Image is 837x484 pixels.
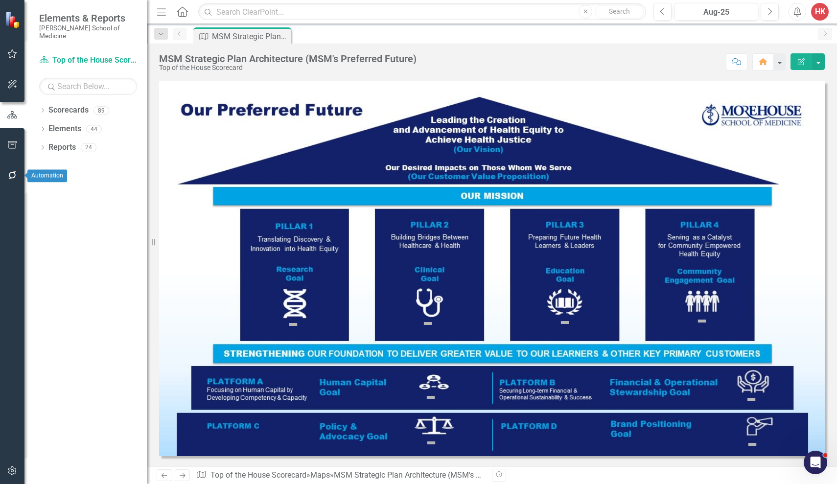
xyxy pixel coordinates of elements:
img: Research Pillar BHAG: Partner with communities to dismantle barriers to optimal health through di... [287,319,299,330]
div: Aug-25 [678,6,755,18]
img: #4 - Community Engagement Pillar BHAG: Lead in the transformation of contexts, conditions, and sy... [696,315,708,327]
div: MSM Strategic Plan Architecture (MSM's Preferred Future) [212,30,289,43]
img: MSM Strategic Plan Architecture (MSM's Preferred Future) [159,81,825,456]
img: #8 - Brand Positioning BHAG: Position Morehouse School of Medicine, in the minds of all, as the t... [746,438,758,450]
span: Search [609,7,630,15]
img: Clinical Pillar BHAG: Build a just and sustainable healthy global community, centering the patien... [422,318,434,329]
input: Search ClearPoint... [198,3,646,21]
img: #5 - Human Capital Platform BHAG: Be the preferred global employer for health justice innovators ... [425,392,437,403]
div: Automation [27,170,67,183]
button: Search [595,5,644,19]
a: Reports [48,142,76,153]
img: Education Pillar BHAG: Recognized as the world-class and dynamic academic health science ecosyste... [559,317,571,328]
a: Scorecards [48,105,89,116]
div: Top of the House Scorecard [159,64,716,71]
img: ClearPoint Strategy [4,11,22,28]
div: 44 [86,125,102,133]
iframe: Intercom live chat [804,451,827,474]
div: 89 [93,106,109,115]
a: Top of the House Scorecard [39,55,137,66]
a: Top of the House Scorecard [210,470,306,480]
img: Policy and Advocacy BHAG: Be the premiere global vehicle through which policies are transformed t... [425,437,437,449]
button: HK [811,3,829,21]
div: MSM Strategic Plan Architecture (MSM's Preferred Future) [159,53,716,64]
button: Aug-25 [674,3,758,21]
a: Maps [310,470,330,480]
input: Search Below... [39,78,137,95]
a: Elements [48,123,81,135]
div: 24 [81,143,96,152]
div: » » [196,470,485,481]
small: [PERSON_NAME] School of Medicine [39,24,137,40]
div: MSM Strategic Plan Architecture (MSM's Preferred Future) [334,470,534,480]
span: Elements & Reports [39,12,137,24]
img: #6: Financial and Operational Stewardship Platform BHAG: Recognized as the global innovative hub ... [745,393,757,405]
